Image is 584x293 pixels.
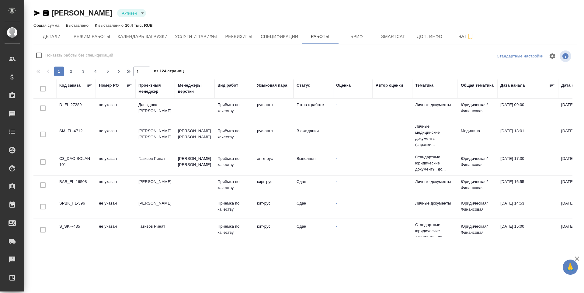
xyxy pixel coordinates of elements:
[379,33,408,40] span: Smartcat
[254,176,294,197] td: кирг-рус
[294,220,333,242] td: Сдан
[96,197,135,219] td: не указан
[33,9,41,17] button: Скопировать ссылку для ЯМессенджера
[95,23,125,28] p: К выставлению
[66,23,90,28] p: Выставлено
[37,33,66,40] span: Детали
[45,52,113,58] span: Показать работы без спецификаций
[257,82,287,88] div: Языковая пара
[415,82,433,88] div: Тематика
[56,197,96,219] td: SPBK_FL-396
[135,153,175,174] td: Газизов Ринат
[458,153,497,174] td: Юридическая/Финансовая
[78,68,88,74] span: 3
[294,125,333,146] td: В ожидании
[497,220,558,242] td: [DATE] 15:00
[415,154,455,172] p: Стандартные юридические документы, до...
[74,33,110,40] span: Режим работы
[254,153,294,174] td: англ-рус
[336,102,337,107] a: -
[415,222,455,240] p: Стандартные юридические документы, до...
[99,82,119,88] div: Номер PO
[217,128,251,140] p: Приёмка по качеству
[461,82,494,88] div: Общая тематика
[495,52,545,61] div: split button
[497,125,558,146] td: [DATE] 13:01
[91,67,100,76] button: 4
[415,33,444,40] span: Доп. инфо
[254,125,294,146] td: рус-англ
[294,176,333,197] td: Сдан
[497,197,558,219] td: [DATE] 14:53
[125,23,153,28] p: 10.4 тыс. RUB
[254,220,294,242] td: кит-рус
[91,68,100,74] span: 4
[56,99,96,120] td: D_FL-27289
[42,9,50,17] button: Скопировать ссылку
[135,99,175,120] td: Давыдова [PERSON_NAME]
[96,125,135,146] td: не указан
[458,220,497,242] td: Юридическая/Финансовая
[135,176,175,197] td: [PERSON_NAME]
[336,129,337,133] a: -
[135,220,175,242] td: Газизов Ринат
[217,200,251,212] p: Приёмка по качеству
[297,82,310,88] div: Статус
[217,156,251,168] p: Приёмка по качеству
[561,82,583,88] div: Дата сдачи
[336,156,337,161] a: -
[103,67,113,76] button: 5
[217,223,251,236] p: Приёмка по качеству
[118,33,168,40] span: Календарь загрузки
[66,68,76,74] span: 2
[33,23,61,28] p: Общая сумма
[52,9,112,17] a: [PERSON_NAME]
[458,99,497,120] td: Юридическая/Финансовая
[415,179,455,185] p: Личные документы
[452,33,481,40] span: Чат
[467,33,474,40] svg: Подписаться
[120,11,139,16] button: Активен
[56,153,96,174] td: C3_DAOISOLAN-101
[415,123,455,148] p: Личные медицинские документы (справки...
[261,33,298,40] span: Спецификации
[103,68,113,74] span: 5
[117,9,146,17] div: Активен
[96,176,135,197] td: не указан
[178,82,211,95] div: Менеджеры верстки
[294,197,333,219] td: Сдан
[545,49,560,64] span: Настроить таблицу
[336,201,337,205] a: -
[336,82,351,88] div: Оценка
[294,153,333,174] td: Выполнен
[56,176,96,197] td: BAB_FL-16508
[96,220,135,242] td: не указан
[135,197,175,219] td: [PERSON_NAME]
[458,197,497,219] td: Юридическая/Финансовая
[342,33,371,40] span: Бриф
[565,261,575,274] span: 🙏
[138,82,172,95] div: Проектный менеджер
[336,179,337,184] a: -
[224,33,253,40] span: Реквизиты
[336,224,337,229] a: -
[135,125,175,146] td: [PERSON_NAME] [PERSON_NAME]
[66,67,76,76] button: 2
[560,50,572,62] span: Посмотреть информацию
[217,82,238,88] div: Вид работ
[458,176,497,197] td: Юридическая/Финансовая
[294,99,333,120] td: Готов к работе
[563,260,578,275] button: 🙏
[376,82,403,88] div: Автор оценки
[78,67,88,76] button: 3
[175,153,214,174] td: [PERSON_NAME] [PERSON_NAME]
[96,153,135,174] td: не указан
[458,125,497,146] td: Медицина
[96,99,135,120] td: не указан
[56,220,96,242] td: S_SKF-435
[175,125,214,146] td: [PERSON_NAME] [PERSON_NAME]
[497,176,558,197] td: [DATE] 16:55
[415,102,455,108] p: Личные документы
[254,197,294,219] td: кит-рус
[254,99,294,120] td: рус-англ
